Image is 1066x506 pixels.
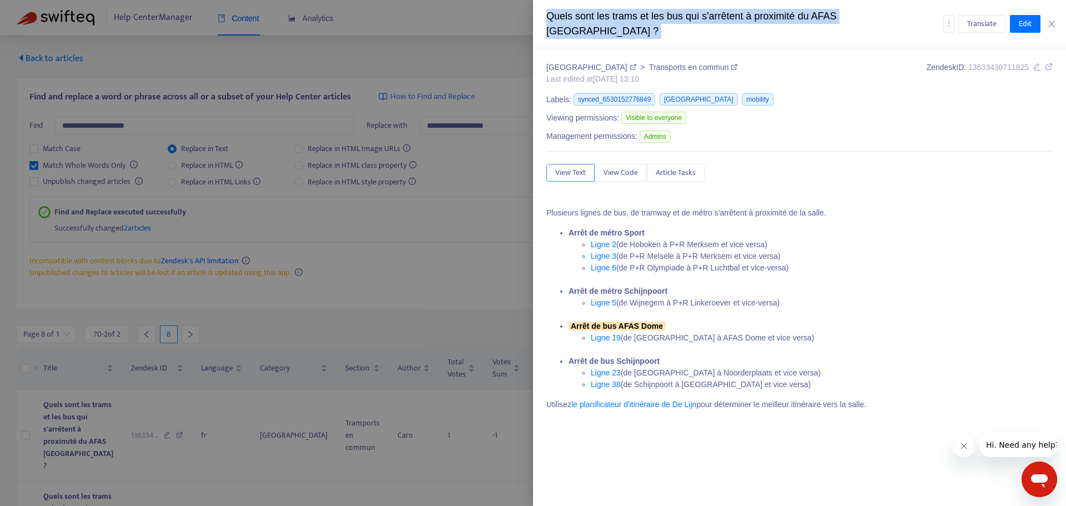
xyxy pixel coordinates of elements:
[591,368,621,377] a: Ligne 23
[591,263,616,272] a: Ligne 6
[546,9,943,39] div: Quels sont les trams et les bus qui s'arrêtent à proximité du AFAS [GEOGRAPHIC_DATA] ?
[571,400,696,409] a: le planificateur d'itinéraire de De Lijn
[742,93,773,106] span: mobility
[1044,19,1059,29] button: Close
[569,357,660,365] strong: Arrêt de bus Schijnpoort
[546,399,1053,410] p: Utilisez pour déterminer le meilleur itinéraire vers la salle.
[546,73,737,85] div: Last edited at [DATE] 13:10
[591,332,1053,355] li: (de [GEOGRAPHIC_DATA] à AFAS Dome et vice versa)
[546,63,638,72] a: [GEOGRAPHIC_DATA]
[591,239,1053,251] li: (de Hoboken à P+R Merksem et vice versa)
[546,207,1053,219] p: Plusieurs lignes de bus, de tramway et de métro s'arrêtent à proximité de la salle.
[621,112,686,124] span: Visible to everyone
[1010,15,1040,33] button: Edit
[591,380,621,389] a: Ligne 38
[569,228,645,237] strong: Arrêt de métro Sport
[591,298,616,307] a: Ligne 5
[943,15,954,33] button: more
[979,433,1057,457] iframe: Bericht van bedrijf
[945,19,953,27] span: more
[660,93,738,106] span: [GEOGRAPHIC_DATA]
[640,131,671,143] span: Admins
[591,379,1053,390] li: (de Schijnpoort à [GEOGRAPHIC_DATA] et vice versa)
[953,435,975,457] iframe: Bericht sluiten
[1019,18,1032,30] span: Edit
[7,8,80,17] span: Hi. Need any help?
[591,240,616,249] a: Ligne 2
[591,297,1053,320] li: (de Wijnegem à P+R Linkeroever et vice-versa)
[967,18,997,30] span: Translate
[591,252,616,260] a: Ligne 3
[927,62,1053,85] div: Zendesk ID:
[958,15,1005,33] button: Translate
[574,93,655,106] span: synced_6530152776849
[591,262,1053,285] li: (de P+R Olympiade à P+R Luchtbal et vice-versa)
[546,164,595,182] button: View Text
[1047,19,1056,28] span: close
[569,322,665,330] sqkw: Arrêt de bus AFAS Dome
[656,167,696,179] span: Article Tasks
[1022,462,1057,497] iframe: Knop om het berichtenvenster te openen
[968,63,1029,72] span: 13633430711825
[555,167,586,179] span: View Text
[569,287,667,295] strong: Arrêt de métro Schijnpoort
[647,164,705,182] button: Article Tasks
[604,167,638,179] span: View Code
[649,63,737,72] a: Transports en commun
[595,164,647,182] button: View Code
[591,333,621,342] a: Ligne 19
[591,367,1053,379] li: (de [GEOGRAPHIC_DATA] à Noorderplaats et vice versa)
[546,131,637,142] span: Management permissions:
[546,112,619,124] span: Viewing permissions:
[546,94,571,106] span: Labels:
[546,62,737,73] div: >
[591,251,1053,262] li: (de P+R Melsele à P+R Merksem et vice versa)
